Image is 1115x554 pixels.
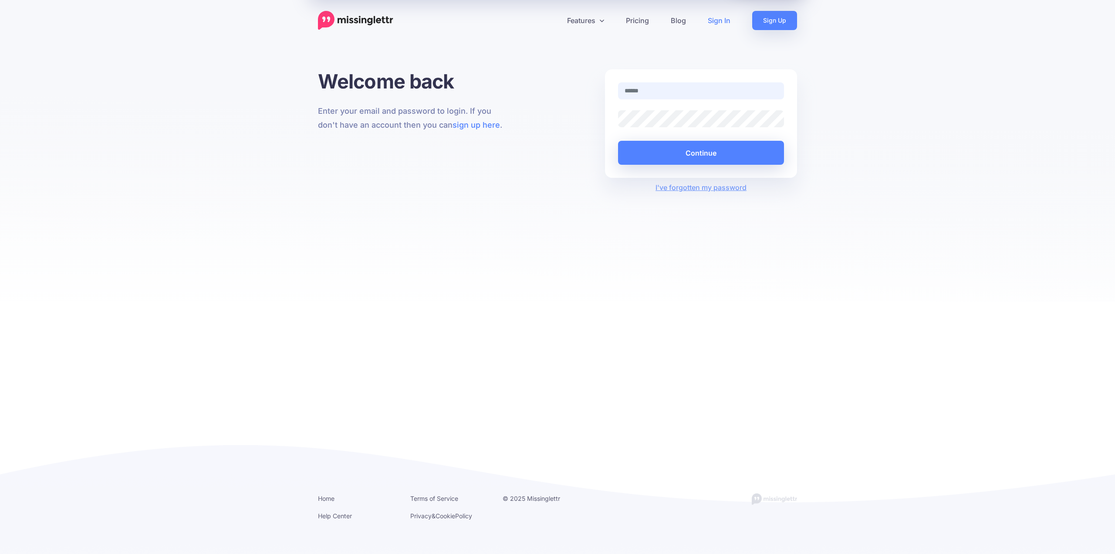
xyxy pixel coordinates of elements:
[318,69,510,93] h1: Welcome back
[410,495,458,502] a: Terms of Service
[556,11,615,30] a: Features
[410,510,490,521] li: & Policy
[615,11,660,30] a: Pricing
[453,120,500,129] a: sign up here
[318,104,510,132] p: Enter your email and password to login. If you don't have an account then you can .
[618,141,784,165] button: Continue
[318,495,334,502] a: Home
[318,512,352,520] a: Help Center
[436,512,455,520] a: Cookie
[660,11,697,30] a: Blog
[655,183,747,192] a: I've forgotten my password
[503,493,582,504] li: © 2025 Missinglettr
[410,512,432,520] a: Privacy
[697,11,741,30] a: Sign In
[752,11,797,30] a: Sign Up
